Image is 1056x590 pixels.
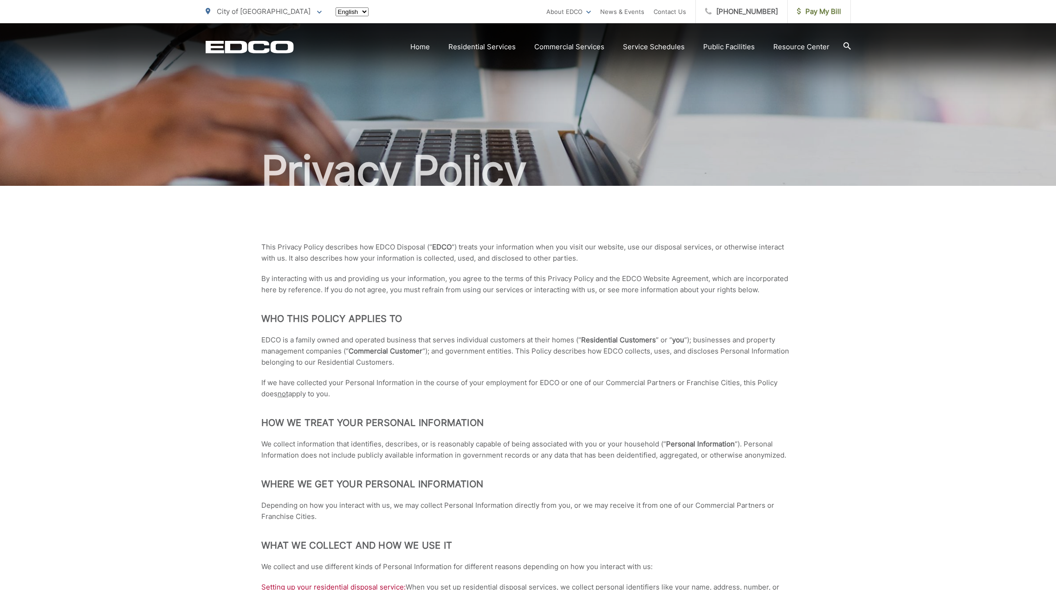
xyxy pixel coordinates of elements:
strong: EDCO [432,243,452,251]
p: We collect and use different kinds of Personal Information for different reasons depending on how... [261,561,795,572]
a: Residential Services [448,41,516,52]
p: Depending on how you interact with us, we may collect Personal Information directly from you, or ... [261,500,795,522]
span: not [278,389,288,398]
a: EDCD logo. Return to the homepage. [206,40,294,53]
a: News & Events [600,6,644,17]
strong: Personal Information [666,439,735,448]
p: EDCO is a family owned and operated business that serves individual customers at their homes (“ ”... [261,334,795,368]
strong: you [672,335,684,344]
h2: Where we get your Personal Information [261,479,795,490]
h2: What we collect and how we use it [261,540,795,551]
p: This Privacy Policy describes how EDCO Disposal (“ “) treats your information when you visit our ... [261,242,795,264]
p: If we have collected your Personal Information in the course of your employment for EDCO or one o... [261,377,795,400]
strong: Residential Customers [581,335,656,344]
span: City of [GEOGRAPHIC_DATA] [217,7,311,16]
strong: Commercial Customer [349,347,422,355]
h2: Who This Policy Applies To [261,313,795,324]
select: Select a language [336,7,369,16]
a: Service Schedules [623,41,685,52]
h2: How We Treat Your Personal Information [261,417,795,428]
a: Home [410,41,430,52]
a: Commercial Services [534,41,604,52]
a: Contact Us [654,6,686,17]
a: About EDCO [546,6,591,17]
p: We collect information that identifies, describes, or is reasonably capable of being associated w... [261,439,795,461]
h1: Privacy Policy [206,148,851,194]
span: Pay My Bill [797,6,841,17]
p: By interacting with us and providing us your information, you agree to the terms of this Privacy ... [261,273,795,295]
a: Resource Center [773,41,829,52]
a: Public Facilities [703,41,755,52]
